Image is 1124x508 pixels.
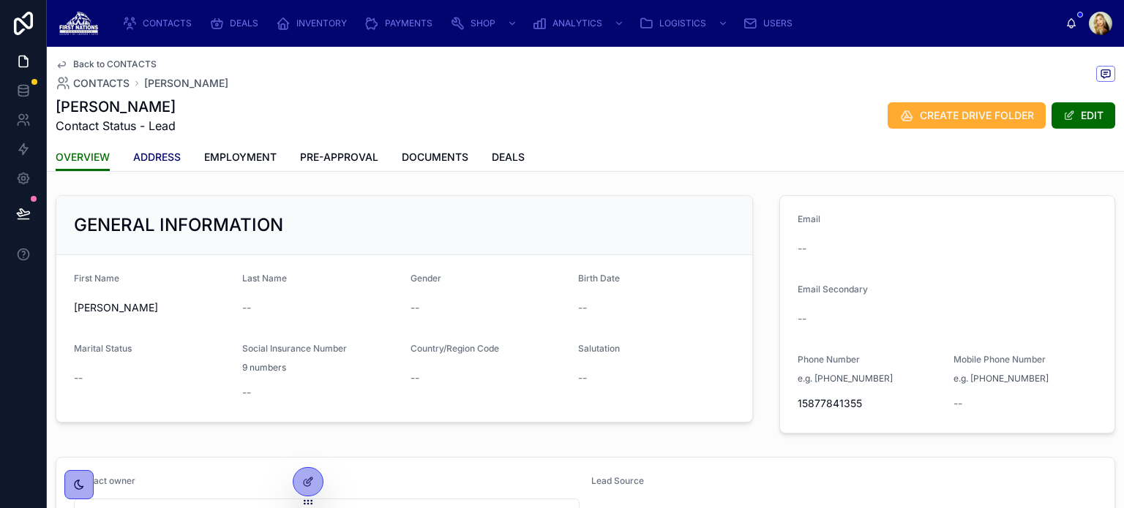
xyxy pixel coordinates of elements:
span: CONTACTS [73,76,130,91]
span: [PERSON_NAME] [74,300,231,315]
h2: GENERAL INFORMATION [74,213,283,237]
a: Back to CONTACTS [56,58,157,70]
span: ANALYTICS [552,18,602,29]
span: Lead Source [591,475,644,486]
span: CREATE DRIVE FOLDER [920,108,1034,123]
span: -- [74,371,83,385]
span: Back to CONTACTS [73,58,157,70]
span: -- [411,300,419,315]
span: PAYMENTS [385,18,432,29]
span: SHOP [471,18,495,29]
span: DEALS [492,150,525,164]
span: -- [242,385,251,400]
img: App logo [59,12,99,35]
a: DEALS [205,10,269,37]
span: -- [798,311,806,326]
div: scrollable content [110,7,1065,39]
span: Mobile Phone Number [953,354,1046,365]
a: USERS [738,10,803,37]
span: -- [953,396,962,411]
h1: [PERSON_NAME] [56,96,176,117]
span: Email Secondary [798,284,868,295]
span: -- [411,371,419,385]
a: PAYMENTS [360,10,443,37]
span: Email [798,213,820,224]
span: -- [578,371,587,385]
span: Salutation [578,343,620,354]
button: EDIT [1052,102,1115,129]
a: INVENTORY [271,10,357,37]
a: SHOP [446,10,525,37]
span: -- [242,300,251,315]
span: LOGISTICS [659,18,706,29]
a: ADDRESS [133,144,181,173]
a: CONTACTS [118,10,202,37]
span: PRE-APPROVAL [300,150,378,164]
span: e.g. [PHONE_NUMBER] [798,373,893,384]
span: Birth Date [578,273,620,284]
span: Country/Region Code [411,343,499,354]
button: CREATE DRIVE FOLDER [888,102,1046,129]
span: OVERVIEW [56,150,110,164]
span: 15877841355 [798,396,941,411]
span: Gender [411,273,441,284]
span: USERS [763,18,793,29]
span: Contact owner [74,475,135,486]
span: Phone Number [798,354,860,365]
a: CONTACTS [56,76,130,91]
a: DOCUMENTS [402,144,468,173]
a: LOGISTICS [634,10,735,37]
span: 9 numbers [242,362,286,374]
span: ADDRESS [133,150,181,164]
span: -- [798,241,806,256]
a: OVERVIEW [56,144,110,172]
span: Social Insurance Number [242,343,347,354]
a: EMPLOYMENT [204,144,277,173]
span: Contact Status - Lead [56,117,176,134]
span: DOCUMENTS [402,150,468,164]
span: Marital Status [74,343,132,354]
a: ANALYTICS [528,10,632,37]
a: [PERSON_NAME] [144,76,228,91]
span: INVENTORY [296,18,347,29]
span: Last Name [242,273,287,284]
span: DEALS [230,18,258,29]
span: EMPLOYMENT [204,150,277,164]
span: First Name [74,273,119,284]
a: DEALS [492,144,525,173]
a: PRE-APPROVAL [300,144,378,173]
span: CONTACTS [143,18,192,29]
span: -- [578,300,587,315]
span: e.g. [PHONE_NUMBER] [953,373,1049,384]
